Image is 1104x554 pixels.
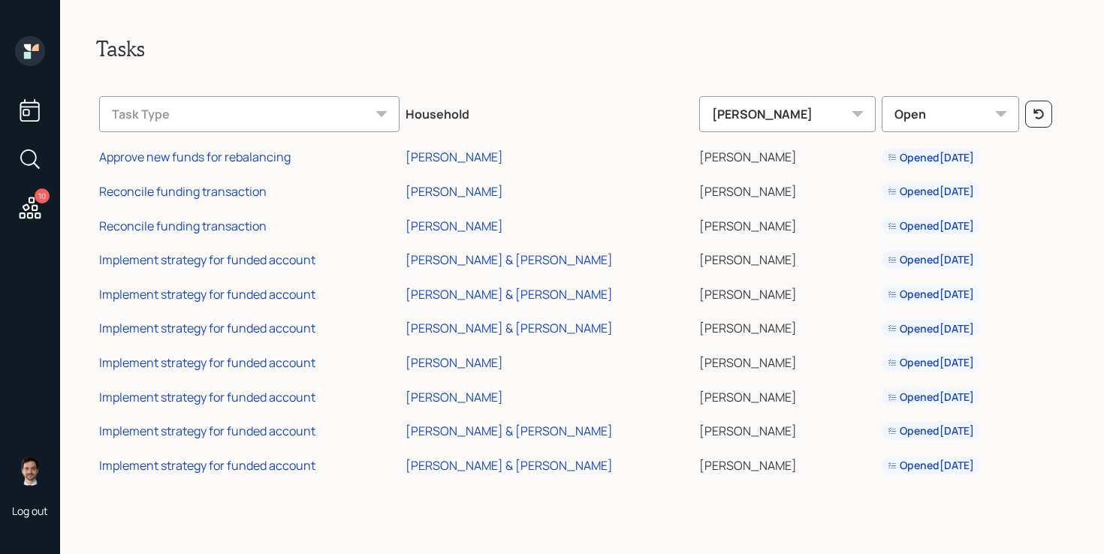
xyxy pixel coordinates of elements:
[888,321,974,336] div: Opened [DATE]
[888,423,974,438] div: Opened [DATE]
[696,138,879,173] td: [PERSON_NAME]
[99,389,315,405] div: Implement strategy for funded account
[99,96,400,132] div: Task Type
[35,188,50,203] div: 10
[696,206,879,241] td: [PERSON_NAME]
[406,389,503,405] div: [PERSON_NAME]
[406,183,503,200] div: [PERSON_NAME]
[99,423,315,439] div: Implement strategy for funded account
[406,251,613,268] div: [PERSON_NAME] & [PERSON_NAME]
[406,149,503,165] div: [PERSON_NAME]
[99,286,315,303] div: Implement strategy for funded account
[696,343,879,378] td: [PERSON_NAME]
[99,354,315,371] div: Implement strategy for funded account
[696,240,879,275] td: [PERSON_NAME]
[696,275,879,309] td: [PERSON_NAME]
[12,504,48,518] div: Log out
[96,36,1068,62] h2: Tasks
[888,218,974,233] div: Opened [DATE]
[882,96,1020,132] div: Open
[15,456,45,486] img: jonah-coleman-headshot.png
[888,458,974,473] div: Opened [DATE]
[888,355,974,370] div: Opened [DATE]
[696,411,879,446] td: [PERSON_NAME]
[406,354,503,371] div: [PERSON_NAME]
[99,149,291,165] div: Approve new funds for rebalancing
[406,286,613,303] div: [PERSON_NAME] & [PERSON_NAME]
[696,309,879,344] td: [PERSON_NAME]
[699,96,876,132] div: [PERSON_NAME]
[99,457,315,474] div: Implement strategy for funded account
[888,287,974,302] div: Opened [DATE]
[406,423,613,439] div: [PERSON_NAME] & [PERSON_NAME]
[696,446,879,480] td: [PERSON_NAME]
[99,251,315,268] div: Implement strategy for funded account
[406,218,503,234] div: [PERSON_NAME]
[403,86,696,138] th: Household
[888,390,974,405] div: Opened [DATE]
[406,457,613,474] div: [PERSON_NAME] & [PERSON_NAME]
[888,150,974,165] div: Opened [DATE]
[99,320,315,336] div: Implement strategy for funded account
[888,184,974,199] div: Opened [DATE]
[696,378,879,412] td: [PERSON_NAME]
[99,183,267,200] div: Reconcile funding transaction
[99,218,267,234] div: Reconcile funding transaction
[696,172,879,206] td: [PERSON_NAME]
[888,252,974,267] div: Opened [DATE]
[406,320,613,336] div: [PERSON_NAME] & [PERSON_NAME]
